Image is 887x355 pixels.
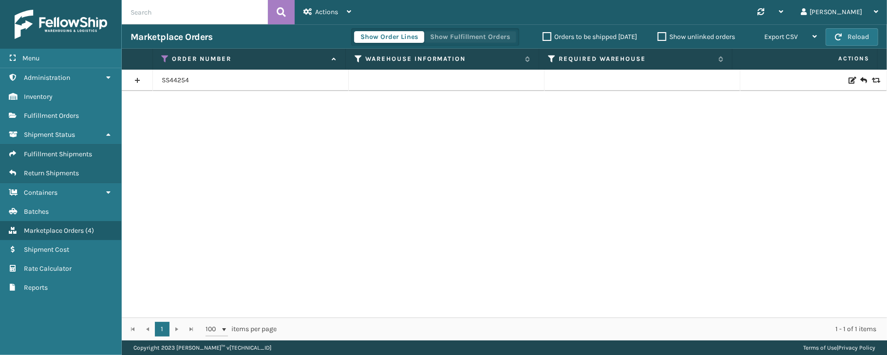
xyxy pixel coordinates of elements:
label: Orders to be shipped [DATE] [543,33,637,41]
span: 100 [206,324,220,334]
a: 1 [155,322,170,336]
span: Reports [24,283,48,292]
span: Administration [24,74,70,82]
p: Copyright 2023 [PERSON_NAME]™ v [TECHNICAL_ID] [133,340,271,355]
span: items per page [206,322,277,336]
label: Order Number [172,55,327,63]
span: Menu [22,54,39,62]
label: Warehouse Information [365,55,520,63]
i: Replace [872,77,878,84]
a: Privacy Policy [838,344,875,351]
span: Fulfillment Orders [24,112,79,120]
img: logo [15,10,107,39]
button: Show Fulfillment Orders [424,31,516,43]
i: Edit [849,77,854,84]
span: Marketplace Orders [24,226,84,235]
span: Shipment Status [24,131,75,139]
span: Inventory [24,93,53,101]
span: Export CSV [764,33,798,41]
a: SS44254 [162,75,189,85]
div: | [803,340,875,355]
label: Show unlinked orders [658,33,735,41]
span: Actions [315,8,338,16]
span: Rate Calculator [24,264,72,273]
span: Actions [736,51,875,67]
span: Return Shipments [24,169,79,177]
i: Create Return Label [860,75,866,85]
button: Show Order Lines [354,31,424,43]
span: Shipment Cost [24,245,69,254]
span: ( 4 ) [85,226,94,235]
a: Terms of Use [803,344,837,351]
span: Batches [24,207,49,216]
div: 1 - 1 of 1 items [290,324,876,334]
span: Fulfillment Shipments [24,150,92,158]
label: Required Warehouse [559,55,714,63]
span: Containers [24,188,57,197]
h3: Marketplace Orders [131,31,212,43]
button: Reload [826,28,878,46]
